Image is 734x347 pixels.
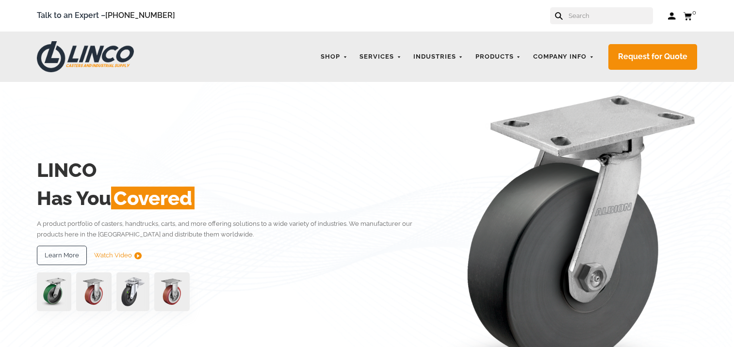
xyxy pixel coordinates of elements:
[37,272,71,311] img: pn3orx8a-94725-1-1-.png
[94,246,142,265] a: Watch Video
[116,272,149,311] img: lvwpp200rst849959jpg-30522-removebg-preview-1.png
[105,11,175,20] a: [PHONE_NUMBER]
[134,252,142,259] img: subtract.png
[111,187,195,209] span: Covered
[608,44,697,70] a: Request for Quote
[37,9,175,22] span: Talk to an Expert –
[76,272,112,311] img: capture-59611-removebg-preview-1.png
[355,47,406,66] a: Services
[568,7,653,24] input: Search
[37,219,432,239] p: A product portfolio of casters, handtrucks, carts, and more offering solutions to a wide variety ...
[37,156,432,184] h2: LINCO
[37,184,432,212] h2: Has You
[471,47,526,66] a: Products
[154,272,190,311] img: capture-59611-removebg-preview-1.png
[316,47,352,66] a: Shop
[683,10,697,22] a: 0
[408,47,468,66] a: Industries
[37,246,87,265] a: Learn More
[692,9,696,16] span: 0
[528,47,599,66] a: Company Info
[668,11,676,21] a: Log in
[37,41,134,72] img: LINCO CASTERS & INDUSTRIAL SUPPLY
